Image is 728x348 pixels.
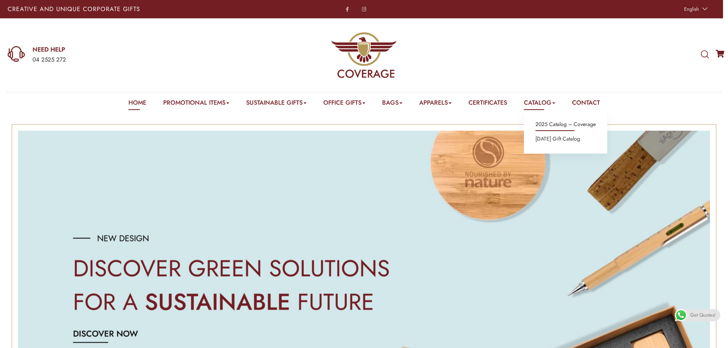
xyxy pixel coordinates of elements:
[128,98,146,110] a: Home
[469,98,507,110] a: Certificates
[524,98,555,110] a: Catalog
[680,4,710,15] a: English
[690,309,716,321] span: Get Quotes!
[535,120,596,129] a: 2025 Catalog – Coverage
[382,98,402,110] a: Bags
[246,98,306,110] a: Sustainable Gifts
[8,6,287,12] p: Creative and Unique Corporate Gifts
[419,98,452,110] a: Apparels
[535,134,580,144] a: [DATE] Gift Catalog
[684,5,699,13] span: English
[32,55,239,65] div: 04 2525 272
[572,98,600,110] a: Contact
[32,45,239,54] a: NEED HELP
[163,98,229,110] a: Promotional Items
[323,98,365,110] a: Office Gifts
